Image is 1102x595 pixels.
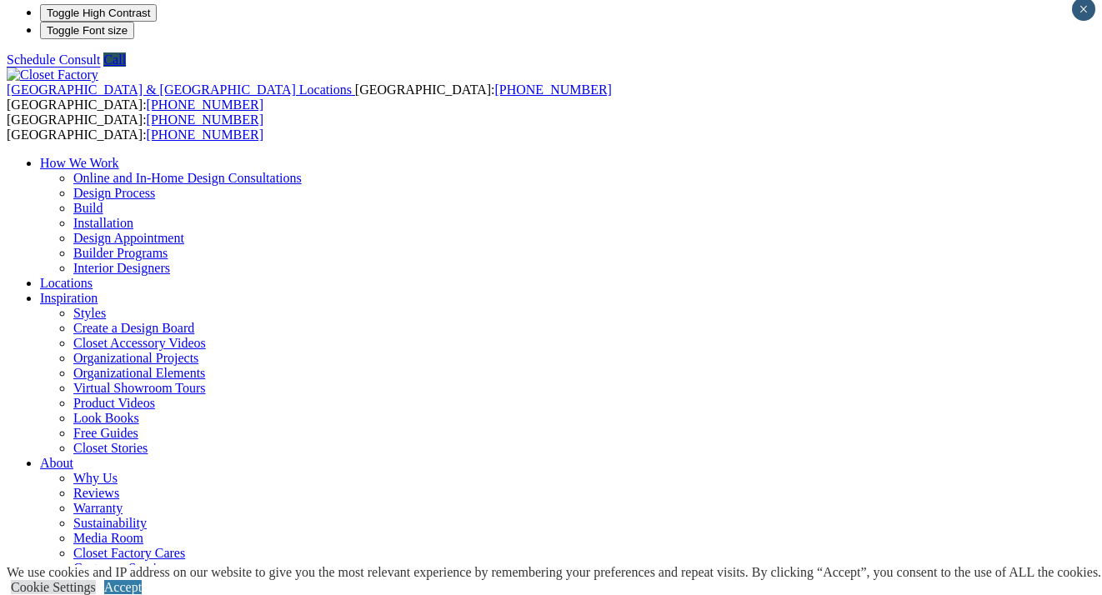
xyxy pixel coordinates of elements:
a: Accept [104,580,142,594]
a: Organizational Projects [73,351,198,365]
a: Customer Service [73,561,168,575]
a: Look Books [73,411,139,425]
a: Warranty [73,501,123,515]
a: Design Appointment [73,231,184,245]
a: Styles [73,306,106,320]
a: [PHONE_NUMBER] [147,97,263,112]
a: Cookie Settings [11,580,96,594]
span: [GEOGRAPHIC_DATA] & [GEOGRAPHIC_DATA] Locations [7,82,352,97]
a: Call [103,52,126,67]
button: Toggle Font size [40,22,134,39]
a: Installation [73,216,133,230]
button: Toggle High Contrast [40,4,157,22]
a: Sustainability [73,516,147,530]
a: How We Work [40,156,119,170]
a: Virtual Showroom Tours [73,381,206,395]
a: Product Videos [73,396,155,410]
a: [GEOGRAPHIC_DATA] & [GEOGRAPHIC_DATA] Locations [7,82,355,97]
a: Reviews [73,486,119,500]
a: Online and In-Home Design Consultations [73,171,302,185]
a: Media Room [73,531,143,545]
a: [PHONE_NUMBER] [494,82,611,97]
a: Organizational Elements [73,366,205,380]
span: [GEOGRAPHIC_DATA]: [GEOGRAPHIC_DATA]: [7,112,263,142]
a: Locations [40,276,93,290]
a: Design Process [73,186,155,200]
a: Builder Programs [73,246,168,260]
span: Toggle High Contrast [47,7,150,19]
a: [PHONE_NUMBER] [147,112,263,127]
a: Why Us [73,471,118,485]
a: Build [73,201,103,215]
a: Closet Stories [73,441,148,455]
a: Inspiration [40,291,98,305]
a: About [40,456,73,470]
a: Free Guides [73,426,138,440]
a: Closet Accessory Videos [73,336,206,350]
span: Toggle Font size [47,24,128,37]
img: Closet Factory [7,67,98,82]
div: We use cookies and IP address on our website to give you the most relevant experience by remember... [7,565,1101,580]
a: Schedule Consult [7,52,100,67]
a: Interior Designers [73,261,170,275]
a: [PHONE_NUMBER] [147,127,263,142]
span: [GEOGRAPHIC_DATA]: [GEOGRAPHIC_DATA]: [7,82,612,112]
a: Closet Factory Cares [73,546,185,560]
a: Create a Design Board [73,321,194,335]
